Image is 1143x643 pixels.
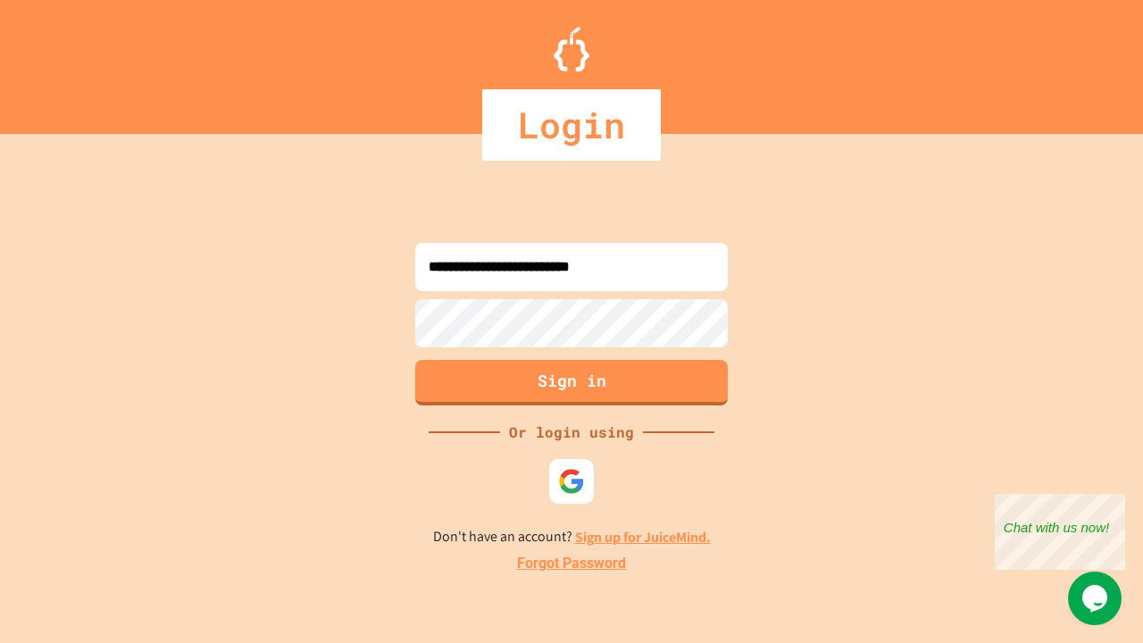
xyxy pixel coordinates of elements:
div: Login [482,89,661,161]
button: Sign in [415,360,728,405]
a: Sign up for JuiceMind. [575,528,711,547]
p: Don't have an account? [433,526,711,548]
img: Logo.svg [554,27,589,71]
div: Or login using [500,422,643,443]
iframe: chat widget [1068,572,1125,625]
a: Forgot Password [517,553,626,574]
iframe: chat widget [995,494,1125,570]
img: google-icon.svg [558,468,585,495]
